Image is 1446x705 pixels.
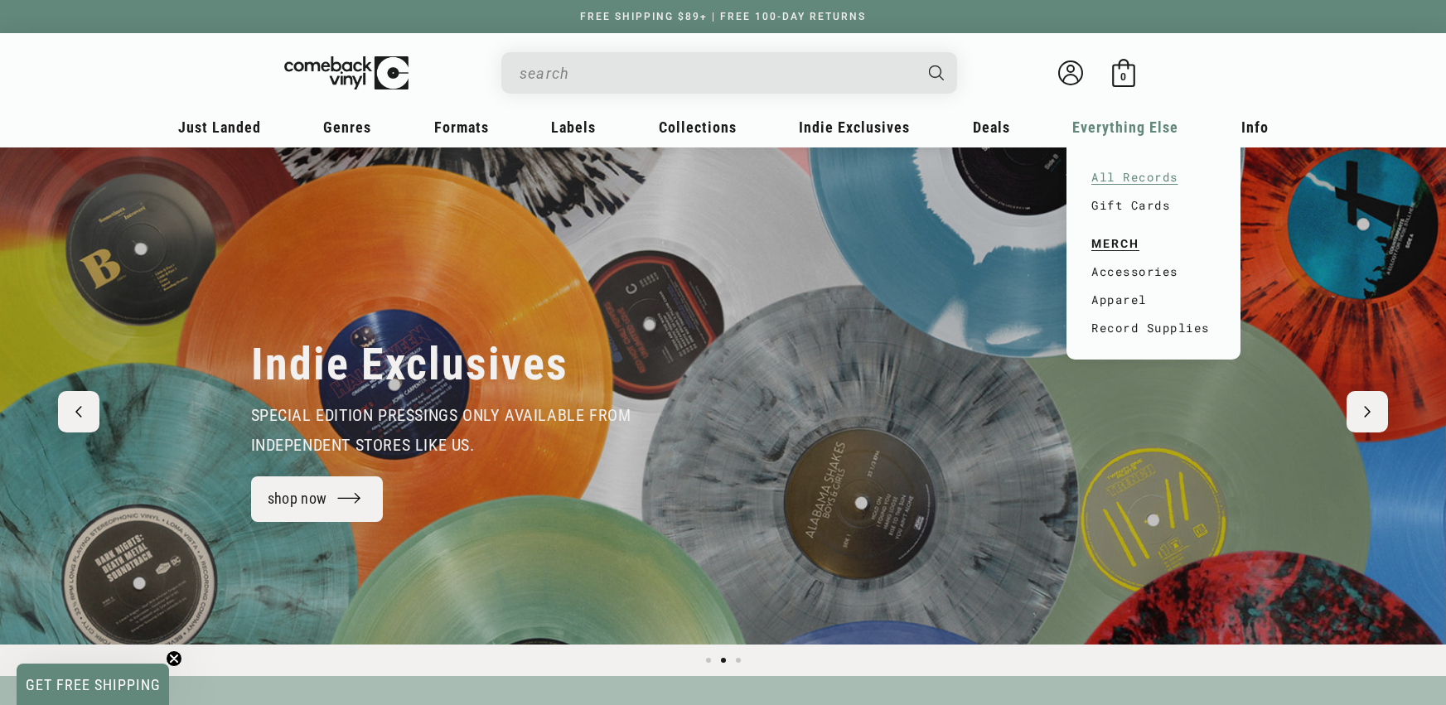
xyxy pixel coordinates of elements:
[166,650,182,667] button: Close teaser
[1091,286,1216,314] a: Apparel
[973,118,1010,136] span: Deals
[563,11,883,22] a: FREE SHIPPING $89+ | FREE 100-DAY RETURNS
[1091,163,1216,191] a: All Records
[1241,118,1269,136] span: Info
[323,118,371,136] span: Genres
[701,653,716,668] button: Load slide 1 of 3
[520,56,912,90] input: When autocomplete results are available use up and down arrows to review and enter to select
[659,118,737,136] span: Collections
[799,118,910,136] span: Indie Exclusives
[58,391,99,432] button: Previous slide
[26,676,161,693] span: GET FREE SHIPPING
[551,118,596,136] span: Labels
[17,664,169,705] div: GET FREE SHIPPINGClose teaser
[501,52,957,94] div: Search
[914,52,959,94] button: Search
[251,476,384,522] a: shop now
[251,337,568,392] h2: Indie Exclusives
[1091,191,1216,220] a: Gift Cards
[1091,258,1216,286] a: Accessories
[731,653,746,668] button: Load slide 3 of 3
[1072,118,1178,136] span: Everything Else
[178,118,261,136] span: Just Landed
[434,118,489,136] span: Formats
[1120,70,1126,83] span: 0
[1091,314,1216,342] a: Record Supplies
[1347,391,1388,432] button: Next slide
[251,405,631,455] span: special edition pressings only available from independent stores like us.
[716,653,731,668] button: Load slide 2 of 3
